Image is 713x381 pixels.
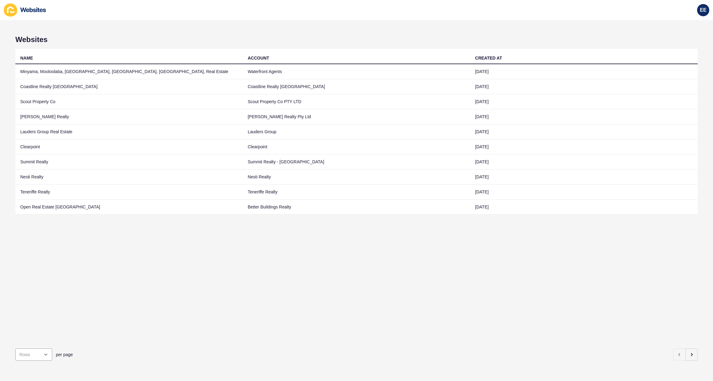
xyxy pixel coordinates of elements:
[15,139,243,154] td: Clearpoint
[243,185,470,200] td: Teneriffe Realty
[15,79,243,94] td: Coastline Realty [GEOGRAPHIC_DATA]
[470,200,698,215] td: [DATE]
[700,7,706,13] span: EE
[15,348,52,361] div: open menu
[15,169,243,185] td: Nesti Realty
[15,154,243,169] td: Summit Realty
[470,64,698,79] td: [DATE]
[15,200,243,215] td: Open Real Estate [GEOGRAPHIC_DATA]
[243,200,470,215] td: Better Buildings Realty
[243,79,470,94] td: Coastline Realty [GEOGRAPHIC_DATA]
[15,94,243,109] td: Scout Property Co
[15,109,243,124] td: [PERSON_NAME] Realty
[470,154,698,169] td: [DATE]
[470,185,698,200] td: [DATE]
[248,55,269,61] div: ACCOUNT
[15,185,243,200] td: Teneriffe Realty
[15,64,243,79] td: Minyama, Mooloolaba, [GEOGRAPHIC_DATA], [GEOGRAPHIC_DATA], [GEOGRAPHIC_DATA], Real Estate
[243,94,470,109] td: Scout Property Co PTY LTD
[243,169,470,185] td: Nesti Realty
[475,55,502,61] div: CREATED AT
[243,109,470,124] td: [PERSON_NAME] Realty Pty Ltd
[243,124,470,139] td: Lauders Group
[243,139,470,154] td: Clearpoint
[470,94,698,109] td: [DATE]
[470,79,698,94] td: [DATE]
[15,35,698,44] h1: Websites
[470,169,698,185] td: [DATE]
[243,154,470,169] td: Summit Realty - [GEOGRAPHIC_DATA]
[243,64,470,79] td: Waterfront Agents
[56,352,73,358] span: per page
[20,55,33,61] div: NAME
[470,124,698,139] td: [DATE]
[15,124,243,139] td: Lauders Group Real Estate
[470,109,698,124] td: [DATE]
[470,139,698,154] td: [DATE]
